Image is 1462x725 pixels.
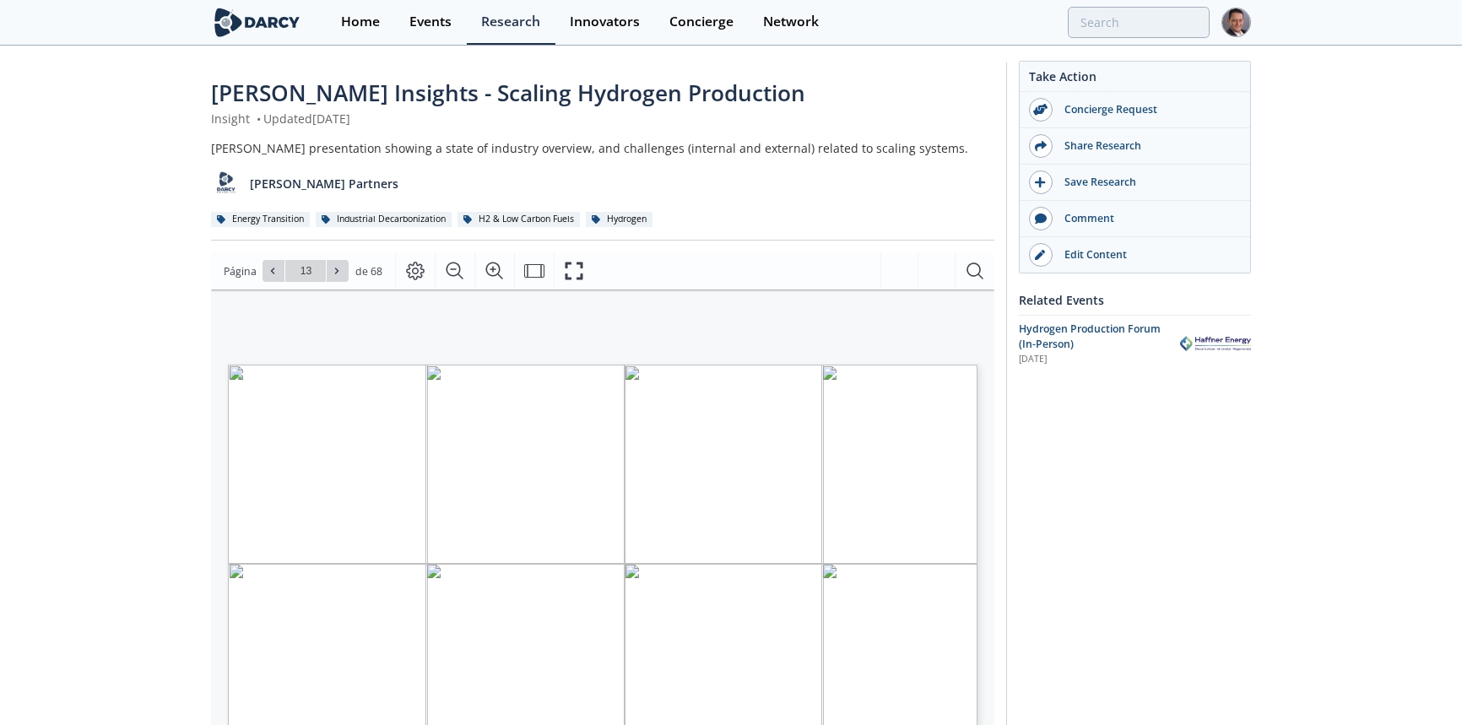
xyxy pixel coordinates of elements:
[211,212,310,227] div: Energy Transition
[586,212,652,227] div: Hydrogen
[1019,353,1168,366] div: [DATE]
[1019,322,1161,351] span: Hydrogen Production Forum (In-Person)
[458,212,580,227] div: H2 & Low Carbon Fuels
[316,212,452,227] div: Industrial Decarbonization
[570,15,640,29] div: Innovators
[253,111,263,127] span: •
[211,78,805,108] span: [PERSON_NAME] Insights - Scaling Hydrogen Production
[341,15,380,29] div: Home
[1053,175,1242,190] div: Save Research
[1068,7,1210,38] input: Advanced Search
[1019,322,1251,366] a: Hydrogen Production Forum (In-Person) [DATE] Haffner Energy
[250,175,398,192] p: [PERSON_NAME] Partners
[1020,237,1250,273] a: Edit Content
[1221,8,1251,37] img: Profile
[1053,247,1242,262] div: Edit Content
[763,15,819,29] div: Network
[1053,211,1242,226] div: Comment
[1053,102,1242,117] div: Concierge Request
[669,15,734,29] div: Concierge
[1053,138,1242,154] div: Share Research
[1180,336,1251,351] img: Haffner Energy
[211,8,303,37] img: logo-wide.svg
[1391,657,1445,708] iframe: chat widget
[409,15,452,29] div: Events
[211,110,994,127] div: Insight Updated [DATE]
[1019,285,1251,315] div: Related Events
[211,139,994,157] div: [PERSON_NAME] presentation showing a state of industry overview, and challenges (internal and ext...
[481,15,540,29] div: Research
[1020,68,1250,92] div: Take Action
